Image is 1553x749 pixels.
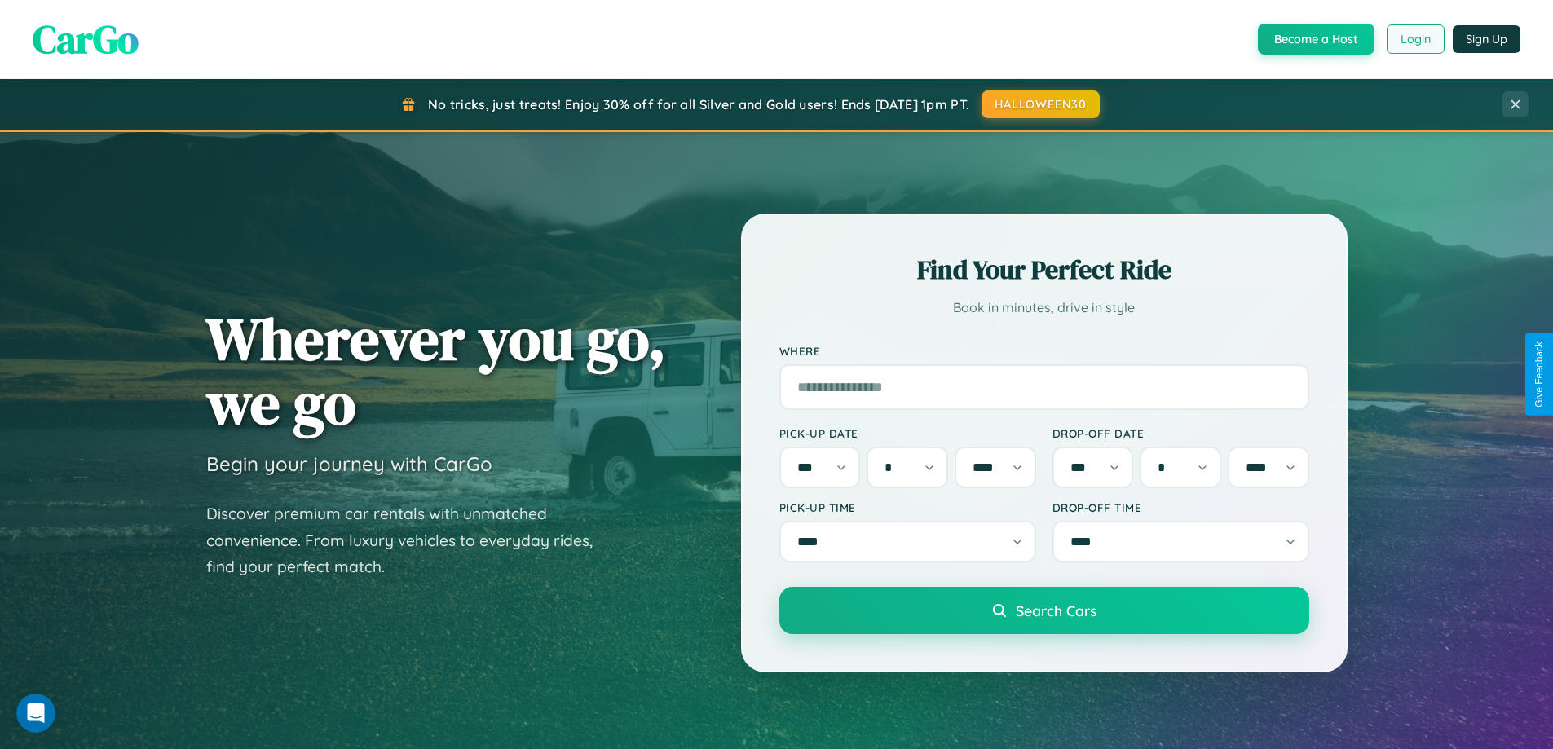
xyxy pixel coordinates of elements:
[779,587,1309,634] button: Search Cars
[1052,426,1309,440] label: Drop-off Date
[206,452,492,476] h3: Begin your journey with CarGo
[1258,24,1374,55] button: Become a Host
[206,306,666,435] h1: Wherever you go, we go
[206,500,614,580] p: Discover premium car rentals with unmatched convenience. From luxury vehicles to everyday rides, ...
[33,12,139,66] span: CarGo
[16,694,55,733] iframe: Intercom live chat
[428,96,969,112] span: No tricks, just treats! Enjoy 30% off for all Silver and Gold users! Ends [DATE] 1pm PT.
[779,344,1309,358] label: Where
[779,500,1036,514] label: Pick-up Time
[1387,24,1445,54] button: Login
[1453,25,1520,53] button: Sign Up
[779,426,1036,440] label: Pick-up Date
[779,252,1309,288] h2: Find Your Perfect Ride
[1016,601,1096,619] span: Search Cars
[1533,341,1545,408] div: Give Feedback
[982,90,1100,118] button: HALLOWEEN30
[1052,500,1309,514] label: Drop-off Time
[779,296,1309,319] p: Book in minutes, drive in style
